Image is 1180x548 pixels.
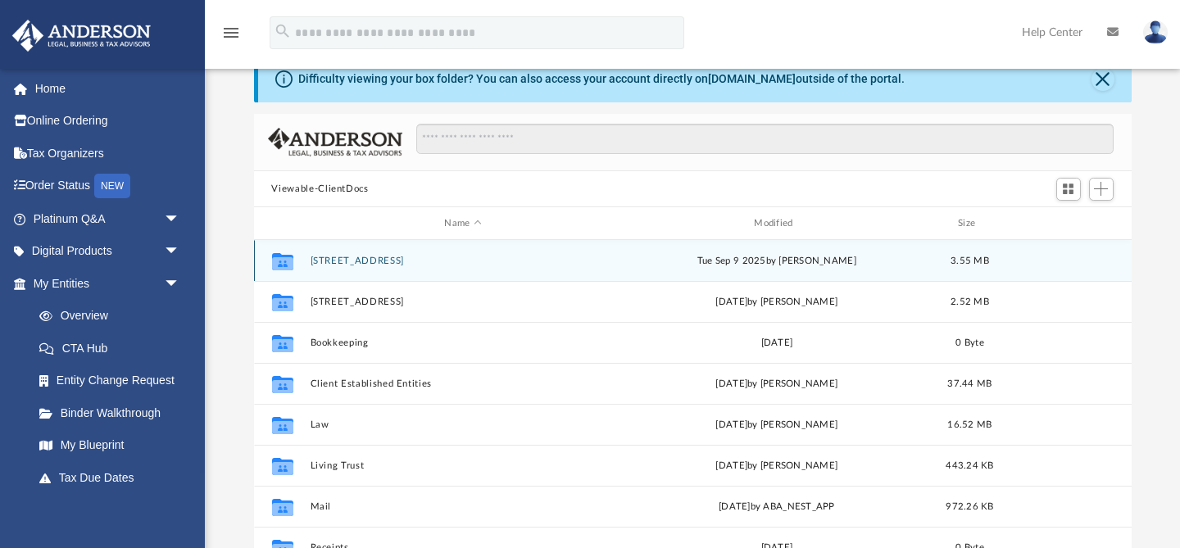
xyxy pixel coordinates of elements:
a: menu [221,31,241,43]
span: 2.52 MB [951,297,989,306]
span: arrow_drop_down [164,202,197,236]
span: 0 Byte [955,338,984,347]
button: Mail [310,501,616,512]
button: Close [1091,68,1114,91]
div: id [1010,216,1124,231]
span: 37.44 MB [947,379,992,388]
div: Difficulty viewing your box folder? You can also access your account directly on outside of the p... [298,70,905,88]
img: User Pic [1143,20,1168,44]
button: Bookkeeping [310,337,616,348]
a: Online Ordering [11,105,205,138]
div: [DATE] by [PERSON_NAME] [624,295,930,310]
button: Switch to Grid View [1056,178,1081,201]
div: [DATE] by ABA_NEST_APP [624,500,930,514]
span: arrow_drop_down [164,235,197,269]
a: Digital Productsarrow_drop_down [11,235,205,268]
span: 443.24 KB [946,461,993,470]
span: 972.26 KB [946,502,993,511]
a: My Entitiesarrow_drop_down [11,267,205,300]
button: Add [1089,178,1114,201]
button: [STREET_ADDRESS] [310,256,616,266]
button: Living Trust [310,460,616,471]
div: [DATE] [624,336,930,351]
div: Modified [623,216,929,231]
div: NEW [94,174,130,198]
div: [DATE] by [PERSON_NAME] [624,377,930,392]
a: [DOMAIN_NAME] [708,72,796,85]
a: Platinum Q&Aarrow_drop_down [11,202,205,235]
a: Overview [23,300,205,333]
button: Viewable-ClientDocs [271,182,368,197]
div: Name [309,216,615,231]
input: Search files and folders [416,124,1113,155]
div: Tue Sep 9 2025 by [PERSON_NAME] [624,254,930,269]
button: Client Established Entities [310,378,616,389]
span: 3.55 MB [951,256,989,265]
div: [DATE] by [PERSON_NAME] [624,459,930,473]
a: CTA Hub [23,332,205,365]
button: Law [310,419,616,430]
i: menu [221,23,241,43]
div: [DATE] by [PERSON_NAME] [624,418,930,433]
a: Tax Due Dates [23,461,205,494]
i: search [274,22,292,40]
button: [STREET_ADDRESS] [310,297,616,307]
span: arrow_drop_down [164,267,197,301]
a: Home [11,72,205,105]
a: My Blueprint [23,429,197,462]
a: Order StatusNEW [11,170,205,203]
a: Entity Change Request [23,365,205,397]
span: 16.52 MB [947,420,992,429]
a: Tax Organizers [11,137,205,170]
div: Size [937,216,1002,231]
a: Binder Walkthrough [23,396,205,429]
div: id [261,216,302,231]
img: Anderson Advisors Platinum Portal [7,20,156,52]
